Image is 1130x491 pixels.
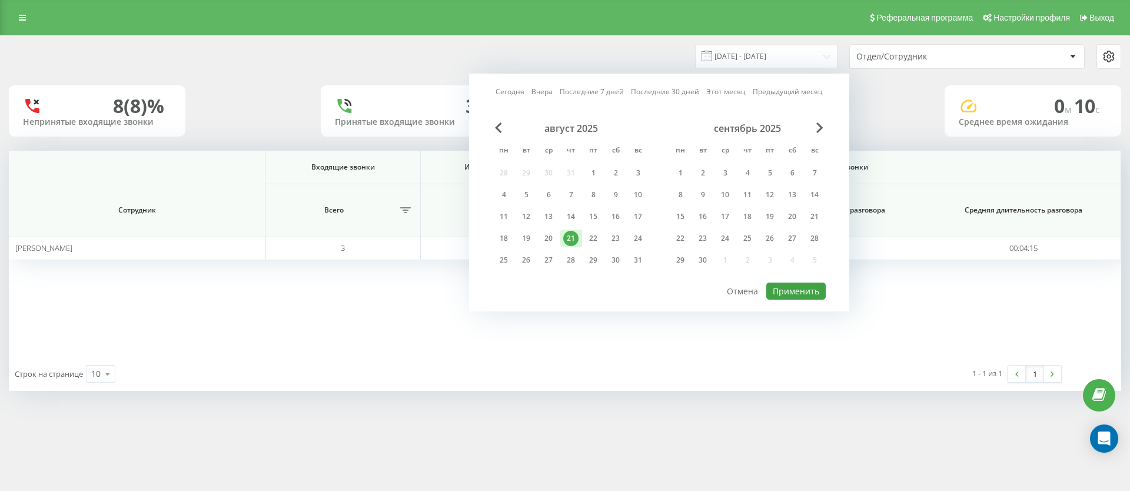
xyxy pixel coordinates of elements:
[15,369,83,379] span: Строк на странице
[673,253,688,268] div: 29
[515,230,537,247] div: вт 19 авг. 2025 г.
[630,209,646,224] div: 17
[541,231,556,246] div: 20
[466,95,476,117] div: 3
[762,231,777,246] div: 26
[493,230,515,247] div: пн 18 авг. 2025 г.
[519,253,534,268] div: 26
[586,231,601,246] div: 22
[736,208,759,225] div: чт 18 сент. 2025 г.
[736,164,759,182] div: чт 4 сент. 2025 г.
[762,165,777,181] div: 5
[608,253,623,268] div: 30
[692,208,714,225] div: вт 16 сент. 2025 г.
[1026,366,1043,382] a: 1
[515,251,537,269] div: вт 26 авг. 2025 г.
[714,230,736,247] div: ср 24 сент. 2025 г.
[806,142,823,160] abbr: воскресенье
[604,251,627,269] div: сб 30 авг. 2025 г.
[541,253,556,268] div: 27
[627,251,649,269] div: вс 31 авг. 2025 г.
[604,186,627,204] div: сб 9 авг. 2025 г.
[692,186,714,204] div: вт 9 сент. 2025 г.
[959,117,1107,127] div: Среднее время ожидания
[740,231,755,246] div: 25
[540,142,557,160] abbr: среда
[695,187,710,203] div: 9
[736,230,759,247] div: чт 25 сент. 2025 г.
[563,209,579,224] div: 14
[785,209,800,224] div: 20
[673,209,688,224] div: 15
[604,164,627,182] div: сб 2 авг. 2025 г.
[942,205,1106,215] span: Средняя длительность разговора
[537,251,560,269] div: ср 27 авг. 2025 г.
[692,164,714,182] div: вт 2 сент. 2025 г.
[717,209,733,224] div: 17
[560,86,624,97] a: Последние 7 дней
[582,208,604,225] div: пт 15 авг. 2025 г.
[608,209,623,224] div: 16
[495,142,513,160] abbr: понедельник
[604,208,627,225] div: сб 16 авг. 2025 г.
[673,187,688,203] div: 8
[759,186,781,204] div: пт 12 сент. 2025 г.
[673,231,688,246] div: 22
[669,230,692,247] div: пн 22 сент. 2025 г.
[694,142,712,160] abbr: вторник
[582,164,604,182] div: пт 1 авг. 2025 г.
[672,142,689,160] abbr: понедельник
[341,243,345,253] span: 3
[335,117,483,127] div: Принятые входящие звонки
[739,142,756,160] abbr: четверг
[627,208,649,225] div: вс 17 авг. 2025 г.
[271,205,396,215] span: Всего
[560,208,582,225] div: чт 14 авг. 2025 г.
[586,209,601,224] div: 15
[753,86,823,97] a: Предыдущий месяц
[584,142,602,160] abbr: пятница
[15,243,72,253] span: [PERSON_NAME]
[803,208,826,225] div: вс 21 сент. 2025 г.
[562,142,580,160] abbr: четверг
[586,253,601,268] div: 29
[586,187,601,203] div: 8
[695,231,710,246] div: 23
[531,86,553,97] a: Вчера
[496,253,511,268] div: 25
[23,117,171,127] div: Непринятые входящие звонки
[631,86,699,97] a: Последние 30 дней
[803,186,826,204] div: вс 14 сент. 2025 г.
[762,187,777,203] div: 12
[608,165,623,181] div: 2
[785,165,800,181] div: 6
[493,208,515,225] div: пн 11 авг. 2025 г.
[1095,103,1100,116] span: c
[807,187,822,203] div: 14
[541,209,556,224] div: 13
[807,165,822,181] div: 7
[1065,103,1074,116] span: м
[714,164,736,182] div: ср 3 сент. 2025 г.
[496,209,511,224] div: 11
[586,165,601,181] div: 1
[627,186,649,204] div: вс 10 авг. 2025 г.
[785,231,800,246] div: 27
[582,186,604,204] div: пт 8 авг. 2025 г.
[630,231,646,246] div: 24
[515,208,537,225] div: вт 12 авг. 2025 г.
[1074,93,1100,118] span: 10
[1090,424,1118,453] div: Open Intercom Messenger
[517,142,535,160] abbr: вторник
[608,187,623,203] div: 9
[495,122,502,133] span: Previous Month
[608,231,623,246] div: 23
[856,52,997,62] div: Отдел/Сотрудник
[803,164,826,182] div: вс 7 сент. 2025 г.
[493,122,649,134] div: август 2025
[630,253,646,268] div: 31
[496,187,511,203] div: 4
[783,142,801,160] abbr: суббота
[496,231,511,246] div: 18
[1054,93,1074,118] span: 0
